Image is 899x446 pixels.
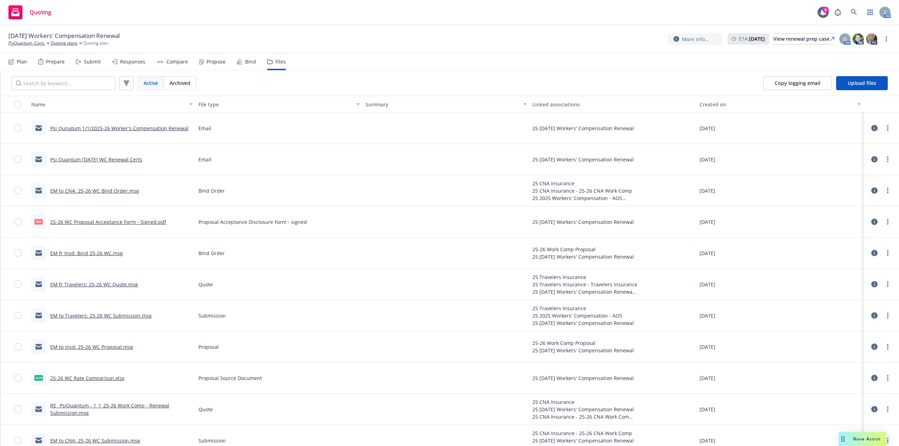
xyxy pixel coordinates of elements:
button: Summary [363,96,530,113]
span: Quote [198,406,213,413]
span: [DATE] [700,156,715,163]
div: Drag to move [839,432,847,446]
input: Toggle Row Selected [14,156,21,163]
span: [DATE] [700,281,715,288]
span: Upload files [848,80,876,86]
a: more [884,124,892,132]
div: 25 CNA Insurance - 25-26 CNA Work Comp [532,413,634,420]
div: 25-26 Work Comp Proposal [532,339,634,347]
a: EM fr Travelers: 25-26 WC Quote.msg [50,281,138,288]
a: more [884,280,892,288]
div: 25 [DATE] Workers' Compensation Renewal [532,347,634,354]
div: 25 2025 Workers' Compensation - AOS [532,312,634,319]
button: Upload files [836,76,888,90]
div: Summary [366,101,519,108]
span: Copy logging email [775,80,820,86]
input: Toggle Row Selected [14,125,21,132]
input: Select all [14,101,21,108]
div: Linked associations [532,101,694,108]
input: Toggle Row Selected [14,374,21,381]
span: Proposal Acceptance Disclosure Form - signed [198,218,307,226]
button: Linked associations [530,96,697,113]
div: 25 CNA Insurance [532,180,634,187]
div: Submit [84,59,101,65]
button: Nova Assist [839,432,886,446]
span: [DATE] [700,343,715,351]
span: Email [198,156,211,163]
div: 25 [DATE] Workers' Compensation Renewal [532,253,634,260]
span: [DATE] [700,125,715,132]
div: 25 [DATE] Workers' Compensation Renewal [532,156,634,163]
input: Toggle Row Selected [14,187,21,194]
div: 25 [DATE] Workers' Compensation Renewal [532,288,637,295]
span: Email [198,125,211,132]
a: PsiQuantum, Corp. [8,40,45,46]
div: Propose [206,59,225,65]
a: Psi Quantum [DATE] WC Renewal Certs [50,156,142,163]
span: Proposal Source Document [198,374,262,382]
a: more [884,405,892,413]
a: Report a Bug [831,5,845,19]
span: Submission [198,437,226,444]
span: ETA : [739,35,765,42]
span: Proposal [198,343,219,351]
span: Submission [198,312,226,319]
span: More info... [682,35,709,43]
input: Toggle Row Selected [14,437,21,444]
a: more [884,342,892,351]
div: 25 [DATE] Workers' Compensation Renewal [532,125,634,132]
span: [DATE] [700,437,715,444]
a: more [882,35,891,43]
a: 25-26 WC Rate Comparison.xlsx [50,375,124,381]
div: 25 CNA Insurance [532,398,634,406]
div: 25 CNA Insurance - 25-26 CNA Work Comp [532,430,634,437]
button: Copy logging email [763,76,832,90]
div: 25-26 Work Comp Proposal [532,246,634,253]
span: [DATE] [700,312,715,319]
a: EM to Insd: 25-26 WC Proposal.msg [50,344,133,350]
a: more [884,155,892,164]
span: Bind Order [198,187,225,194]
div: 25 [DATE] Workers' Compensation Renewal [532,406,634,413]
button: More info... [668,33,722,45]
button: File type [196,96,363,113]
input: Toggle Row Selected [14,281,21,288]
div: 25 [DATE] Workers' Compensation Renewal [532,218,634,226]
a: EM fr Insd: Bind 25-26 WC.msg [50,250,123,257]
img: photo [853,33,864,45]
span: D [843,35,847,43]
input: Toggle Row Selected [14,218,21,225]
a: more [884,186,892,195]
div: Responses [120,59,145,65]
div: Name [31,101,185,108]
div: Created on [700,101,853,108]
span: Bind Order [198,249,225,257]
a: more [884,311,892,320]
span: [DATE] [700,218,715,226]
span: Quoting plan [83,40,108,46]
a: Psi Qunatum 1/1/2025-26 Worker's Compensation Renewal [50,125,189,132]
div: Plan [17,59,27,65]
a: 25-26 WC Proposal Acceptance Form - Signed.pdf [50,219,166,225]
div: 25 Travelers Insurance - Travelers Insurance [532,281,637,288]
a: more [884,436,892,445]
span: [DATE] [700,374,715,382]
input: Toggle Row Selected [14,249,21,257]
div: 25 [DATE] Workers' Compensation Renewal [532,319,634,327]
a: more [884,218,892,226]
span: Active [144,79,158,87]
a: Switch app [863,5,877,19]
a: Search [847,5,861,19]
a: more [884,374,892,382]
span: Quote [198,281,213,288]
a: View renewal prep case [773,33,834,45]
img: photo [866,33,877,45]
div: 25 Travelers Insurance [532,273,637,281]
strong: [DATE] [749,35,765,42]
input: Toggle Row Selected [14,312,21,319]
div: 6 [822,7,829,13]
a: EM to Travelers: 25-26 WC Submission.msg [50,312,152,319]
input: Toggle Row Selected [14,406,21,413]
span: xlsx [34,375,43,380]
span: pdf [34,219,43,224]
